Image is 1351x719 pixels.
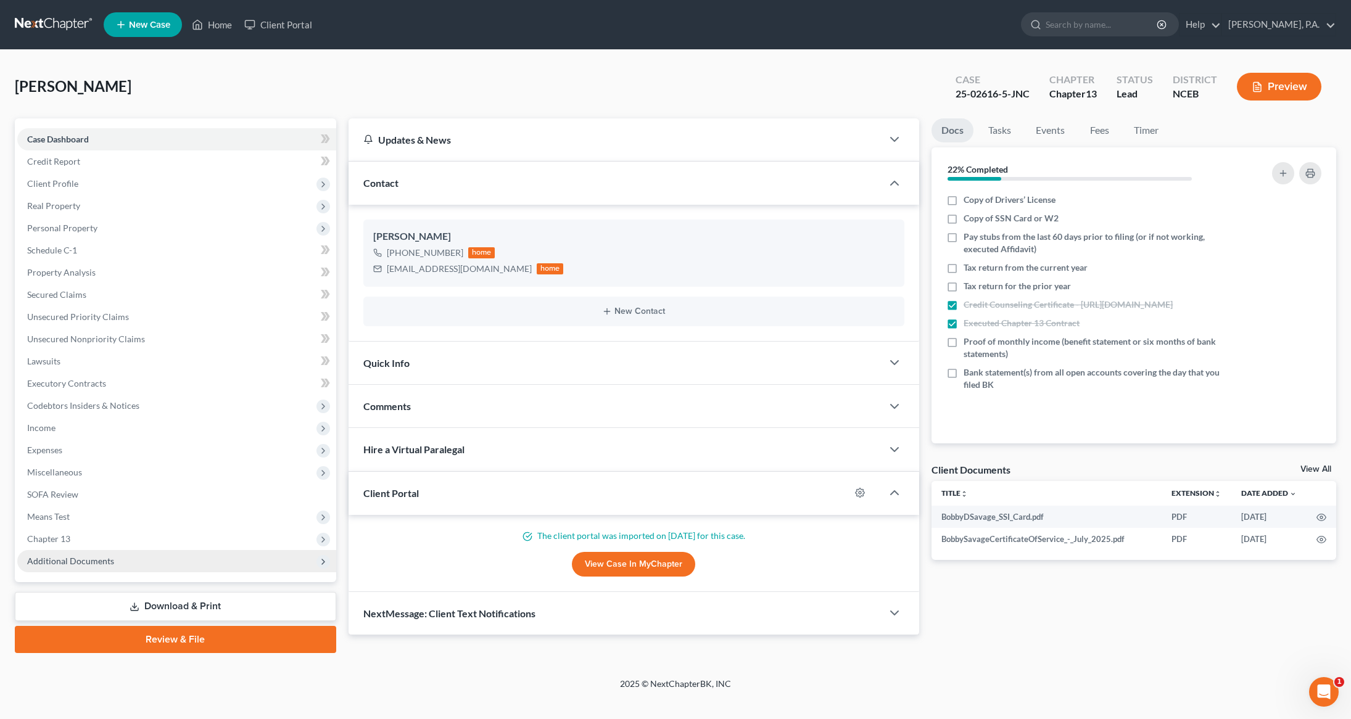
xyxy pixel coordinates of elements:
[1162,506,1231,528] td: PDF
[363,357,410,369] span: Quick Info
[17,372,336,395] a: Executory Contracts
[1214,490,1221,498] i: unfold_more
[27,156,80,166] span: Credit Report
[27,445,62,455] span: Expenses
[964,194,1056,206] span: Copy of Drivers’ License
[363,443,465,455] span: Hire a Virtual Paralegal
[932,463,1010,476] div: Client Documents
[1080,118,1119,142] a: Fees
[17,306,336,328] a: Unsecured Priority Claims
[1237,73,1321,101] button: Preview
[1046,13,1159,36] input: Search by name...
[373,306,895,316] button: New Contact
[373,229,895,244] div: [PERSON_NAME]
[17,328,336,350] a: Unsecured Nonpriority Claims
[17,483,336,506] a: SOFA Review
[27,223,97,233] span: Personal Property
[1162,528,1231,550] td: PDF
[1049,87,1097,101] div: Chapter
[956,73,1030,87] div: Case
[363,487,419,499] span: Client Portal
[27,178,78,189] span: Client Profile
[1241,488,1297,498] a: Date Added expand_more
[27,400,139,411] span: Codebtors Insiders & Notices
[387,247,463,259] div: [PHONE_NUMBER]
[27,467,82,477] span: Miscellaneous
[1117,73,1153,87] div: Status
[363,177,399,189] span: Contact
[1231,506,1307,528] td: [DATE]
[1231,528,1307,550] td: [DATE]
[27,289,86,300] span: Secured Claims
[964,261,1088,274] span: Tax return from the current year
[27,356,60,366] span: Lawsuits
[186,14,238,36] a: Home
[948,164,1008,175] strong: 22% Completed
[932,118,973,142] a: Docs
[17,261,336,284] a: Property Analysis
[941,488,968,498] a: Titleunfold_more
[537,263,564,274] div: home
[956,87,1030,101] div: 25-02616-5-JNC
[964,298,1173,311] span: Credit Counseling Certificate - [URL][DOMAIN_NAME]
[1124,118,1168,142] a: Timer
[27,378,106,388] span: Executory Contracts
[363,607,535,619] span: NextMessage: Client Text Notifications
[27,334,145,344] span: Unsecured Nonpriority Claims
[17,284,336,306] a: Secured Claims
[17,239,336,261] a: Schedule C-1
[27,267,96,277] span: Property Analysis
[129,20,170,30] span: New Case
[27,511,70,522] span: Means Test
[15,592,336,621] a: Download & Print
[15,626,336,653] a: Review & File
[27,200,80,211] span: Real Property
[363,133,868,146] div: Updates & News
[1117,87,1153,101] div: Lead
[1173,73,1217,87] div: District
[468,247,495,258] div: home
[1309,677,1339,707] iframe: Intercom live chat
[964,280,1071,292] span: Tax return for the prior year
[978,118,1021,142] a: Tasks
[964,335,1225,360] span: Proof of monthly income (benefit statement or six months of bank statements)
[932,506,1162,528] td: BobbyDSavage_SSI_Card.pdf
[932,528,1162,550] td: BobbySavageCertificateOfService_-_July_2025.pdf
[17,128,336,150] a: Case Dashboard
[1173,87,1217,101] div: NCEB
[27,245,77,255] span: Schedule C-1
[964,366,1225,391] span: Bank statement(s) from all open accounts covering the day that you filed BK
[572,552,695,577] a: View Case in MyChapter
[27,311,129,322] span: Unsecured Priority Claims
[238,14,318,36] a: Client Portal
[1086,88,1097,99] span: 13
[964,212,1059,224] span: Copy of SSN Card or W2
[1334,677,1344,687] span: 1
[1171,488,1221,498] a: Extensionunfold_more
[1049,73,1097,87] div: Chapter
[15,77,131,95] span: [PERSON_NAME]
[27,533,70,544] span: Chapter 13
[27,489,78,499] span: SOFA Review
[1222,14,1336,36] a: [PERSON_NAME], P.A.
[17,150,336,173] a: Credit Report
[964,317,1080,329] span: Executed Chapter 13 Contract
[961,490,968,498] i: unfold_more
[27,134,89,144] span: Case Dashboard
[1180,14,1221,36] a: Help
[363,530,905,542] p: The client portal was imported on [DATE] for this case.
[964,231,1225,255] span: Pay stubs from the last 60 days prior to filing (or if not working, executed Affidavit)
[363,400,411,412] span: Comments
[387,263,532,275] div: [EMAIL_ADDRESS][DOMAIN_NAME]
[324,678,1027,700] div: 2025 © NextChapterBK, INC
[1026,118,1075,142] a: Events
[1300,465,1331,474] a: View All
[27,556,114,566] span: Additional Documents
[27,422,56,433] span: Income
[17,350,336,372] a: Lawsuits
[1289,490,1297,498] i: expand_more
